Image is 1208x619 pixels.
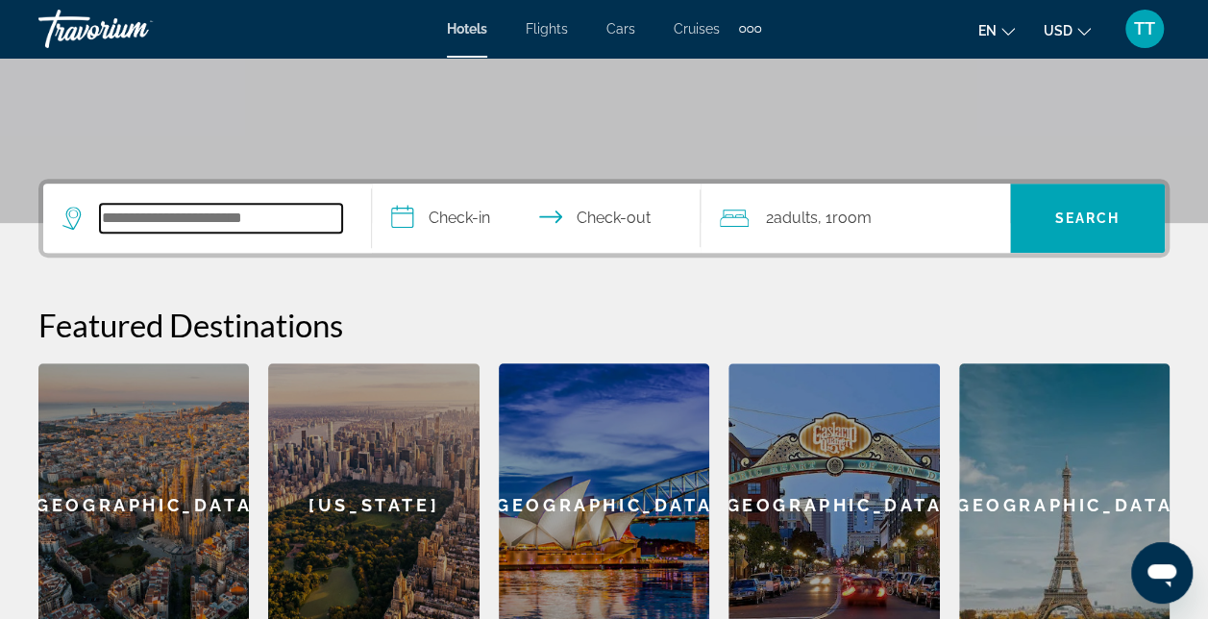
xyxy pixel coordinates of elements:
[978,23,997,38] span: en
[38,306,1170,344] h2: Featured Destinations
[38,4,231,54] a: Travorium
[447,21,487,37] a: Hotels
[372,184,701,253] button: Check in and out dates
[1131,542,1193,604] iframe: Button to launch messaging window
[1044,16,1091,44] button: Change currency
[1134,19,1155,38] span: TT
[674,21,720,37] a: Cruises
[739,13,761,44] button: Extra navigation items
[1120,9,1170,49] button: User Menu
[1044,23,1072,38] span: USD
[818,205,872,232] span: , 1
[526,21,568,37] a: Flights
[606,21,635,37] a: Cars
[766,205,818,232] span: 2
[774,209,818,227] span: Adults
[701,184,1010,253] button: Travelers: 2 adults, 0 children
[43,184,1165,253] div: Search widget
[1010,184,1165,253] button: Search
[1055,210,1121,226] span: Search
[832,209,872,227] span: Room
[978,16,1015,44] button: Change language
